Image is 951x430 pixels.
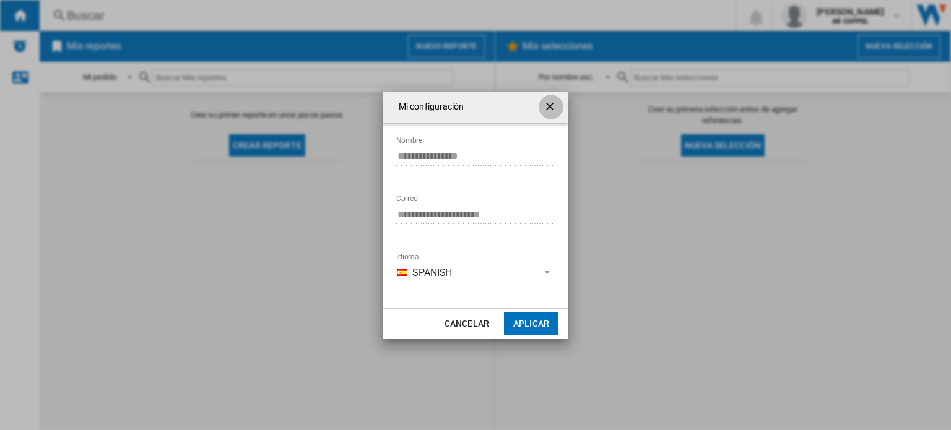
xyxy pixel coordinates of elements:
[396,264,555,282] md-select: Idioma: Spanish
[544,100,558,115] ng-md-icon: getI18NText('BUTTONS.CLOSE_DIALOG')
[440,312,494,335] button: Cancelar
[504,312,558,335] button: Aplicar
[412,266,534,280] span: Spanish
[393,101,464,113] h4: Mi configuración
[397,269,407,276] img: es_ES.png
[539,95,563,119] button: getI18NText('BUTTONS.CLOSE_DIALOG')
